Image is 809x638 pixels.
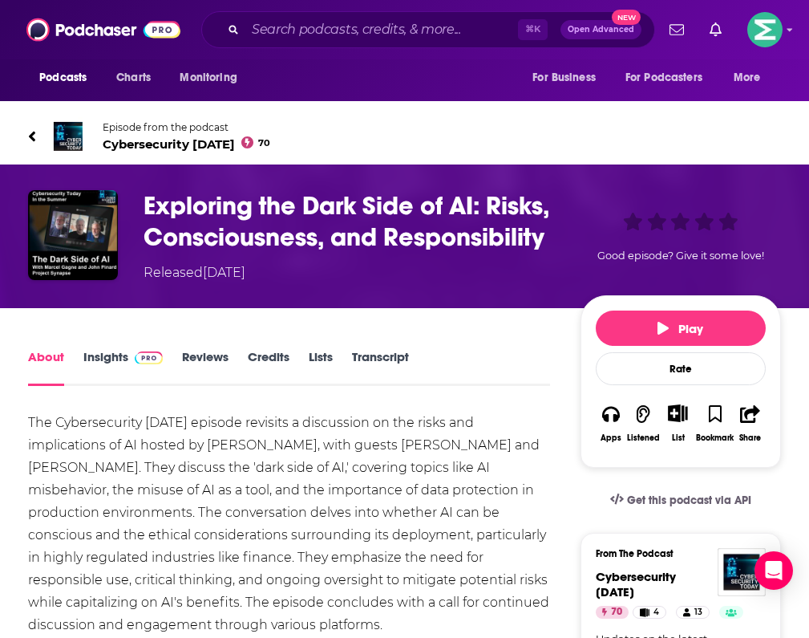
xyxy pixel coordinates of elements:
h1: Exploring the Dark Side of AI: Risks, Consciousness, and Responsibility [144,190,574,253]
a: 70 [596,606,629,619]
span: For Business [532,67,596,89]
span: New [612,10,641,25]
span: For Podcasters [625,67,702,89]
img: Exploring the Dark Side of AI: Risks, Consciousness, and Responsibility [28,190,118,280]
div: List [672,433,685,443]
div: Show More ButtonList [661,394,695,453]
button: Show More Button [661,404,694,422]
div: Apps [601,433,621,443]
button: Play [596,311,766,346]
button: open menu [615,63,726,93]
div: Released [DATE] [144,263,245,282]
span: Cybersecurity [DATE] [103,136,270,152]
a: Cybersecurity TodayEpisode from the podcastCybersecurity [DATE]70 [28,117,781,156]
img: Podchaser Pro [135,352,163,364]
input: Search podcasts, credits, & more... [245,17,518,43]
span: Podcasts [39,67,87,89]
button: open menu [168,63,257,93]
span: 4 [653,604,659,620]
div: Share [739,433,761,443]
a: 4 [633,606,666,619]
button: Open AdvancedNew [560,20,641,39]
button: open menu [28,63,107,93]
div: Search podcasts, credits, & more... [201,11,655,48]
button: Apps [596,394,626,453]
a: Credits [248,349,289,386]
button: open menu [722,63,781,93]
span: More [734,67,761,89]
button: Share [734,394,765,453]
span: Logged in as LKassela [747,12,783,47]
button: open menu [521,63,616,93]
span: Get this podcast via API [627,494,751,507]
a: Show notifications dropdown [663,16,690,43]
a: Get this podcast via API [597,481,764,520]
a: Reviews [182,349,229,386]
div: Rate [596,352,766,385]
img: Podchaser - Follow, Share and Rate Podcasts [26,14,180,45]
a: Cybersecurity Today [596,569,676,599]
div: Bookmark [696,433,734,443]
div: Open Intercom Messenger [754,551,793,590]
button: Show profile menu [747,12,783,47]
span: 70 [258,140,270,147]
span: 13 [694,604,702,620]
span: Open Advanced [568,26,634,34]
button: Bookmark [695,394,734,453]
a: Transcript [352,349,409,386]
h3: From The Podcast [596,548,753,559]
span: Play [657,321,703,336]
span: Cybersecurity [DATE] [596,569,676,599]
span: Good episode? Give it some love! [597,250,764,262]
a: Lists [309,349,333,386]
img: User Profile [747,12,783,47]
a: Charts [106,63,160,93]
button: Listened [626,394,661,453]
a: InsightsPodchaser Pro [83,349,163,386]
span: Monitoring [180,67,237,89]
a: About [28,349,64,386]
a: 13 [676,606,710,619]
span: 70 [611,604,622,620]
span: ⌘ K [518,19,548,40]
span: Charts [116,67,151,89]
img: Cybersecurity Today [718,548,766,596]
img: Cybersecurity Today [49,117,87,156]
a: Show notifications dropdown [703,16,728,43]
span: Episode from the podcast [103,121,270,133]
div: Listened [627,433,660,443]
